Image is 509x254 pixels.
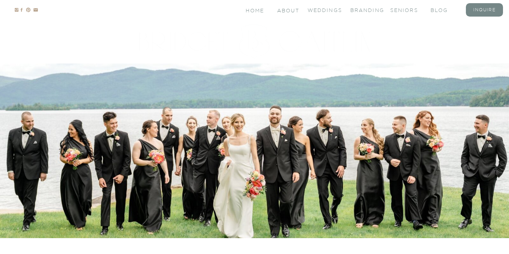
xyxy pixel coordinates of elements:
[308,7,336,13] a: Weddings
[431,7,459,13] a: blog
[390,7,419,13] a: seniors
[470,7,499,13] a: inquire
[277,7,298,13] a: About
[350,7,379,13] a: branding
[246,7,265,13] a: Home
